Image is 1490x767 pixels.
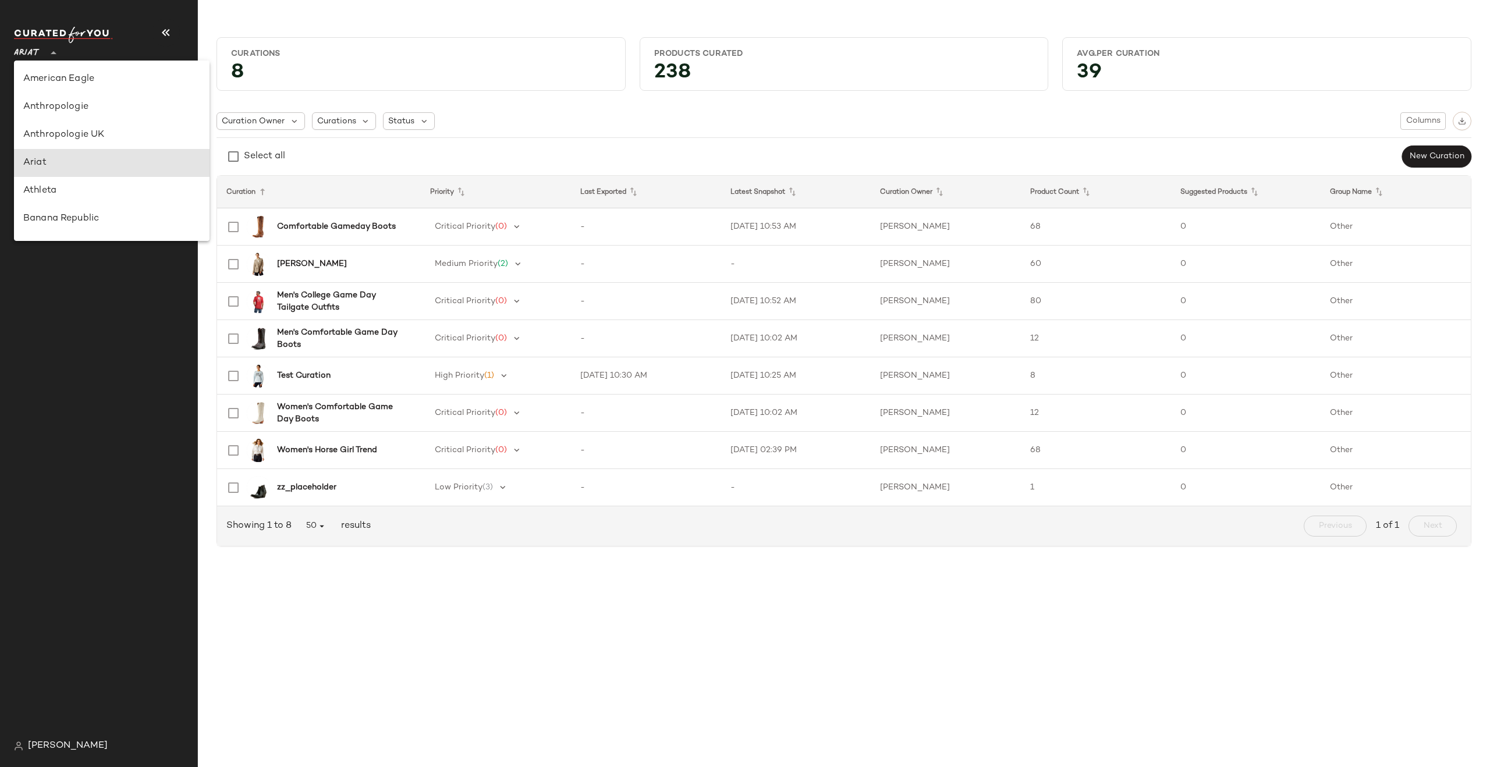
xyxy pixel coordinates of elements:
[435,334,495,343] span: Critical Priority
[1021,432,1171,469] td: 68
[435,222,495,231] span: Critical Priority
[871,395,1021,432] td: [PERSON_NAME]
[495,409,507,417] span: (0)
[871,357,1021,395] td: [PERSON_NAME]
[1021,283,1171,320] td: 80
[277,401,407,425] b: Women's Comfortable Game Day Boots
[721,357,871,395] td: [DATE] 10:25 AM
[231,48,611,59] div: Curations
[435,260,498,268] span: Medium Priority
[571,208,721,246] td: -
[1171,357,1321,395] td: 0
[1067,64,1466,86] div: 39
[247,402,270,425] img: 10043268_3-4_front.jpg
[1171,320,1321,357] td: 0
[247,290,270,313] img: 10039552_front.jpg
[40,208,81,221] span: Curations
[871,469,1021,506] td: [PERSON_NAME]
[81,208,95,221] span: (8)
[721,469,871,506] td: -
[571,320,721,357] td: -
[871,432,1021,469] td: [PERSON_NAME]
[277,444,377,456] b: Women's Horse Girl Trend
[247,215,270,239] img: 10044481_3-4_front.jpg
[336,519,371,533] span: results
[571,432,721,469] td: -
[108,184,120,198] span: (2)
[1021,176,1171,208] th: Product Count
[1406,116,1441,126] span: Columns
[571,469,721,506] td: -
[421,176,571,208] th: Priority
[571,283,721,320] td: -
[1021,208,1171,246] td: 68
[721,246,871,283] td: -
[277,221,396,233] b: Comfortable Gameday Boots
[871,246,1021,283] td: [PERSON_NAME]
[1171,283,1321,320] td: 0
[1409,152,1464,161] span: New Curation
[571,246,721,283] td: -
[1321,432,1471,469] td: Other
[484,371,494,380] span: (1)
[435,446,495,454] span: Critical Priority
[247,327,270,350] img: 10061141_3-4_front.jpg
[277,289,407,314] b: Men's College Game Day Tailgate Outfits
[1321,208,1471,246] td: Other
[1321,395,1471,432] td: Other
[28,184,108,198] span: Z AI Set Validation
[244,150,285,164] div: Select all
[19,115,30,127] img: svg%3e
[654,48,1034,59] div: Products Curated
[247,364,270,388] img: 10062566_front.jpg
[721,283,871,320] td: [DATE] 10:52 AM
[277,258,347,270] b: [PERSON_NAME]
[1171,432,1321,469] td: 0
[222,64,620,86] div: 8
[1171,395,1321,432] td: 0
[277,326,407,351] b: Men's Comfortable Game Day Boots
[571,357,721,395] td: [DATE] 10:30 AM
[495,222,507,231] span: (0)
[1321,283,1471,320] td: Other
[871,283,1021,320] td: [PERSON_NAME]
[1171,469,1321,506] td: 0
[1171,246,1321,283] td: 0
[721,320,871,357] td: [DATE] 10:02 AM
[1321,176,1471,208] th: Group Name
[1376,519,1399,533] span: 1 of 1
[571,176,721,208] th: Last Exported
[222,115,285,127] span: Curation Owner
[495,297,507,306] span: (0)
[483,483,493,492] span: (3)
[1321,469,1471,506] td: Other
[721,432,871,469] td: [DATE] 02:39 PM
[435,297,495,306] span: Critical Priority
[721,208,871,246] td: [DATE] 10:53 AM
[296,516,336,537] button: 50
[1400,112,1446,130] button: Columns
[28,739,108,753] span: [PERSON_NAME]
[1321,320,1471,357] td: Other
[435,483,483,492] span: Low Priority
[1458,117,1466,125] img: svg%3e
[435,371,484,380] span: High Priority
[277,370,331,382] b: Test Curation
[14,741,23,751] img: svg%3e
[1021,246,1171,283] td: 60
[317,115,356,127] span: Curations
[247,476,270,499] img: 10063987_3-4_front.jpg
[571,395,721,432] td: -
[40,138,91,151] span: All Products
[1321,246,1471,283] td: Other
[1171,176,1321,208] th: Suggested Products
[1402,145,1471,168] button: New Curation
[435,409,495,417] span: Critical Priority
[247,253,270,276] img: 10062455_front.jpg
[306,521,327,531] span: 50
[1021,320,1171,357] td: 12
[388,115,414,127] span: Status
[871,320,1021,357] td: [PERSON_NAME]
[40,161,116,175] span: Global Clipboards
[226,519,296,533] span: Showing 1 to 8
